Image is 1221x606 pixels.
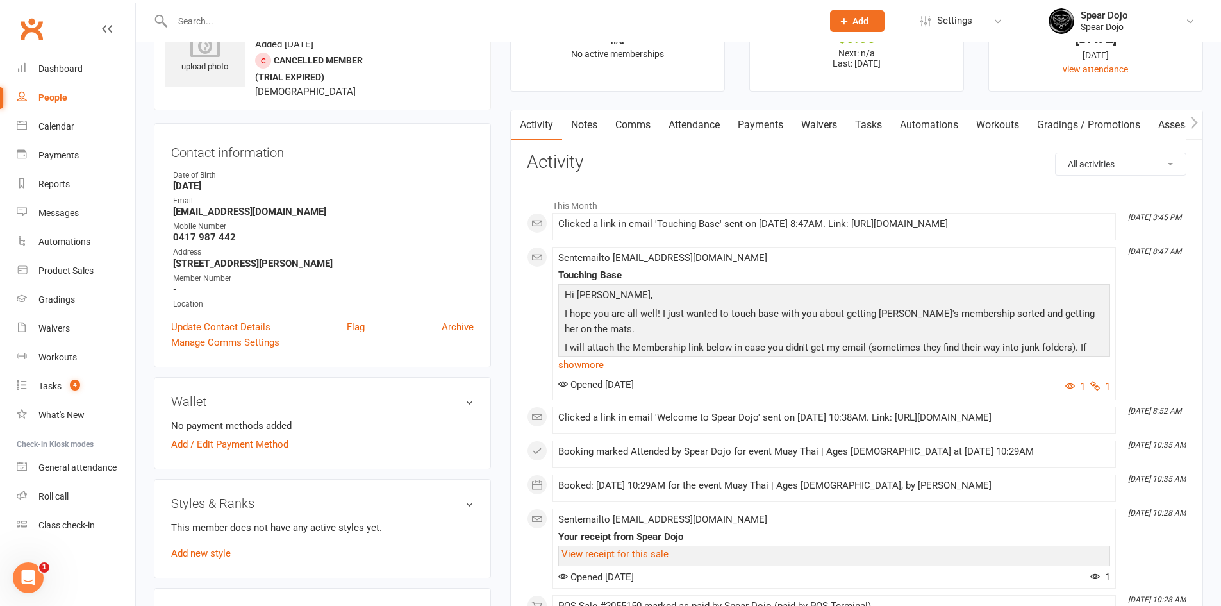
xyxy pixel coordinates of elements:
[558,219,1110,230] div: Clicked a link in email 'Touching Base' sent on [DATE] 8:47AM. Link: [URL][DOMAIN_NAME]
[171,548,231,559] a: Add new style
[1065,379,1085,394] button: 1
[558,514,767,525] span: Sent email to [EMAIL_ADDRESS][DOMAIN_NAME]
[558,270,1110,281] div: Touching Base
[171,319,270,335] a: Update Contact Details
[558,480,1110,491] div: Booked: [DATE] 10:29AM for the event Muay Thai | Ages [DEMOGRAPHIC_DATA], by [PERSON_NAME]
[511,110,562,140] a: Activity
[171,335,279,350] a: Manage Comms Settings
[173,206,474,217] strong: [EMAIL_ADDRESS][DOMAIN_NAME]
[255,38,313,50] time: Added [DATE]
[17,453,135,482] a: General attendance kiosk mode
[38,491,69,501] div: Roll call
[558,379,634,391] span: Opened [DATE]
[17,285,135,314] a: Gradings
[173,283,474,295] strong: -
[761,31,952,45] div: $0.00
[442,319,474,335] a: Archive
[1081,10,1128,21] div: Spear Dojo
[17,199,135,228] a: Messages
[1001,48,1191,62] div: [DATE]
[171,394,474,408] h3: Wallet
[171,140,474,160] h3: Contact information
[17,228,135,257] a: Automations
[558,252,767,264] span: Sent email to [EMAIL_ADDRESS][DOMAIN_NAME]
[561,548,669,560] a: View receipt for this sale
[173,258,474,269] strong: [STREET_ADDRESS][PERSON_NAME]
[558,532,1110,543] div: Your receipt from Spear Dojo
[17,511,135,540] a: Class kiosk mode
[38,179,70,189] div: Reports
[39,562,49,573] span: 1
[1128,509,1186,518] i: [DATE] 10:28 AM
[17,83,135,112] a: People
[15,13,47,45] a: Clubworx
[660,110,729,140] a: Attendance
[1128,247,1181,256] i: [DATE] 8:47 AM
[173,221,474,233] div: Mobile Number
[38,265,94,276] div: Product Sales
[1028,110,1149,140] a: Gradings / Promotions
[38,150,79,160] div: Payments
[1001,31,1191,45] div: [DATE]
[606,110,660,140] a: Comms
[17,112,135,141] a: Calendar
[173,195,474,207] div: Email
[38,294,75,305] div: Gradings
[561,306,1107,340] p: I hope you are all well! I just wanted to touch base with you about getting [PERSON_NAME]'s membe...
[17,170,135,199] a: Reports
[562,110,606,140] a: Notes
[38,352,77,362] div: Workouts
[1063,64,1128,74] a: view attendance
[171,418,474,433] li: No payment methods added
[173,169,474,181] div: Date of Birth
[1049,8,1074,34] img: thumb_image1623745760.png
[937,6,972,35] span: Settings
[792,110,846,140] a: Waivers
[558,412,1110,423] div: Clicked a link in email 'Welcome to Spear Dojo' sent on [DATE] 10:38AM. Link: [URL][DOMAIN_NAME]
[1128,213,1181,222] i: [DATE] 3:45 PM
[17,401,135,430] a: What's New
[38,92,67,103] div: People
[1128,407,1181,416] i: [DATE] 8:52 AM
[173,298,474,310] div: Location
[729,110,792,140] a: Payments
[38,462,117,473] div: General attendance
[173,231,474,243] strong: 0417 987 442
[558,446,1110,457] div: Booking marked Attended by Spear Dojo for event Muay Thai | Ages [DEMOGRAPHIC_DATA] at [DATE] 10:...
[1128,595,1186,604] i: [DATE] 10:28 AM
[17,55,135,83] a: Dashboard
[17,372,135,401] a: Tasks 4
[165,31,245,74] div: upload photo
[173,246,474,258] div: Address
[558,356,1110,374] a: show more
[347,319,365,335] a: Flag
[17,343,135,372] a: Workouts
[558,571,634,583] span: Opened [DATE]
[38,63,83,74] div: Dashboard
[527,153,1186,173] h3: Activity
[171,520,474,535] p: This member does not have any active styles yet.
[38,520,95,530] div: Class check-in
[761,48,952,69] p: Next: n/a Last: [DATE]
[1128,475,1186,484] i: [DATE] 10:35 AM
[17,141,135,170] a: Payments
[169,12,813,30] input: Search...
[38,121,74,131] div: Calendar
[852,16,868,26] span: Add
[830,10,885,32] button: Add
[173,273,474,285] div: Member Number
[891,110,967,140] a: Automations
[571,49,664,59] span: No active memberships
[17,482,135,511] a: Roll call
[38,323,70,333] div: Waivers
[1081,21,1128,33] div: Spear Dojo
[967,110,1028,140] a: Workouts
[17,314,135,343] a: Waivers
[1128,441,1186,450] i: [DATE] 10:35 AM
[1090,571,1110,583] span: 1
[171,437,288,452] a: Add / Edit Payment Method
[527,192,1186,213] li: This Month
[38,410,85,420] div: What's New
[1090,379,1110,394] button: 1
[13,562,44,593] iframe: Intercom live chat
